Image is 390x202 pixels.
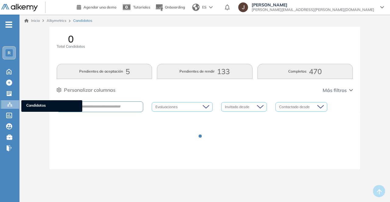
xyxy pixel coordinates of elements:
[73,18,92,23] span: Candidatos
[202,5,207,10] span: ES
[192,4,200,11] img: world
[257,64,353,79] button: Completos470
[165,5,185,9] span: Onboarding
[252,7,374,12] span: [PERSON_NAME][EMAIL_ADDRESS][PERSON_NAME][DOMAIN_NAME]
[323,87,347,94] span: Más filtros
[24,18,40,23] a: Inicio
[133,5,150,9] span: Tutoriales
[68,34,74,44] span: 0
[57,64,152,79] button: Pendientes de aceptación5
[77,3,116,10] a: Agendar una demo
[57,44,85,49] span: Total Candidatos
[157,64,252,79] button: Pendientes de rendir133
[47,18,66,23] span: Alkymetrics
[209,6,213,9] img: arrow
[83,5,116,9] span: Agendar una demo
[155,1,185,14] button: Onboarding
[57,86,115,94] button: Personalizar columnas
[8,50,11,55] span: R
[64,86,115,94] span: Personalizar columnas
[26,103,77,109] span: Candidatos
[1,4,38,12] img: Logo
[323,87,353,94] button: Más filtros
[5,24,12,25] i: -
[252,2,374,7] span: [PERSON_NAME]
